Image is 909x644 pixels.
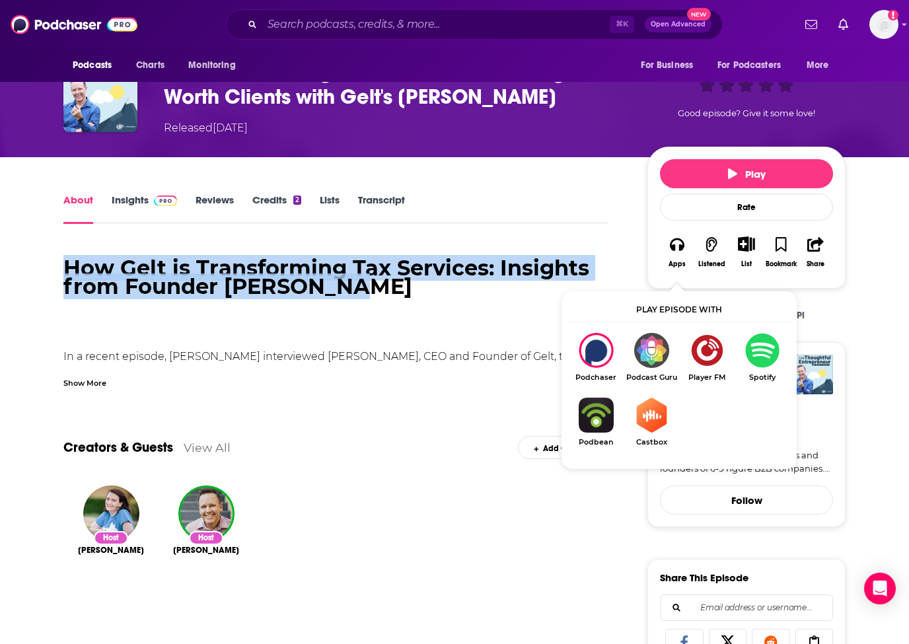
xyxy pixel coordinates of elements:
button: open menu [709,53,800,78]
a: View All [184,441,231,454]
img: Podchaser Pro [154,196,177,206]
div: List [741,260,752,268]
div: Released [DATE] [164,120,248,136]
div: Play episode with [568,298,790,322]
img: Josh Elledge [178,485,235,542]
span: Charts [136,56,164,75]
a: Player FMPlayer FM [679,333,735,382]
button: open menu [63,53,129,78]
a: SpotifySpotify [735,333,790,382]
div: Host [189,531,223,545]
input: Email address or username... [671,595,822,620]
span: Logged in as Society22 [869,10,898,39]
button: Play [660,159,833,188]
h1: 2279 - Simplifying Tax Compliance for High-Net-Worth Clients with Gelt's Tal Binder [164,58,626,110]
div: Share [807,260,824,268]
span: Player FM [679,373,735,382]
span: New [687,8,711,20]
img: Podchaser - Follow, Share and Rate Podcasts [11,12,137,37]
img: User Profile [869,10,898,39]
input: Search podcasts, credits, & more... [262,14,610,35]
span: Play [728,168,766,180]
a: PodbeanPodbean [568,398,624,447]
a: InsightsPodchaser Pro [112,194,177,224]
div: Open Intercom Messenger [864,573,896,604]
img: The Thoughtful Entrepreneur [793,355,833,394]
a: About [63,194,93,224]
a: Show notifications dropdown [800,13,822,36]
a: Lists [320,194,340,224]
a: CastboxCastbox [624,398,679,447]
img: Jennifer Longworth [83,485,139,542]
h1: How Gelt is Transforming Tax Services: Insights from Founder [PERSON_NAME] [63,259,608,296]
span: [PERSON_NAME] [173,545,239,555]
button: Show profile menu [869,10,898,39]
span: Good episode? Give it some love! [678,108,815,118]
span: For Business [641,56,693,75]
a: Reviews [196,194,234,224]
div: Add Creators [518,436,608,459]
button: open menu [179,53,252,78]
div: Search podcasts, credits, & more... [226,9,723,40]
img: 2279 - Simplifying Tax Compliance for High-Net-Worth Clients with Gelt's Tal Binder [63,58,137,132]
button: Follow [660,485,833,515]
a: Credits2 [252,194,301,224]
h3: Share This Episode [660,571,748,584]
span: For Podcasters [717,56,781,75]
span: Castbox [624,438,679,447]
button: Apps [660,228,694,276]
span: [PERSON_NAME] [78,545,144,555]
span: Podcasts [73,56,112,75]
a: Josh Elledge [173,545,239,555]
a: Show notifications dropdown [833,13,854,36]
div: Listened [698,260,725,268]
a: Charts [127,53,172,78]
span: More [807,56,829,75]
svg: Add a profile image [888,10,898,20]
button: open menu [797,53,846,78]
span: Open Advanced [651,21,706,28]
button: Open AdvancedNew [645,17,711,32]
button: Bookmark [764,228,798,276]
div: Show More ButtonList [729,228,764,276]
a: Podcast GuruPodcast Guru [624,333,679,382]
span: Podcast Guru [624,373,679,382]
button: Show More Button [733,236,760,251]
div: Bookmark [766,260,797,268]
span: ⌘ K [610,16,634,33]
button: Listened [694,228,729,276]
a: Creators & Guests [63,439,173,456]
div: 2 [293,196,301,205]
span: Spotify [735,373,790,382]
div: Apps [669,260,686,268]
div: 2279 - Simplifying Tax Compliance for High-Net-Worth Clients with Gelt's Tal Binder on Podchaser [568,333,624,382]
div: Rate [660,194,833,221]
button: Share [799,228,833,276]
button: open menu [632,53,709,78]
span: Monitoring [188,56,235,75]
div: Host [94,531,128,545]
div: Search followers [660,594,833,621]
span: Podchaser [568,373,624,382]
span: Podbean [568,438,624,447]
a: Jennifer Longworth [78,545,144,555]
a: Transcript [358,194,405,224]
